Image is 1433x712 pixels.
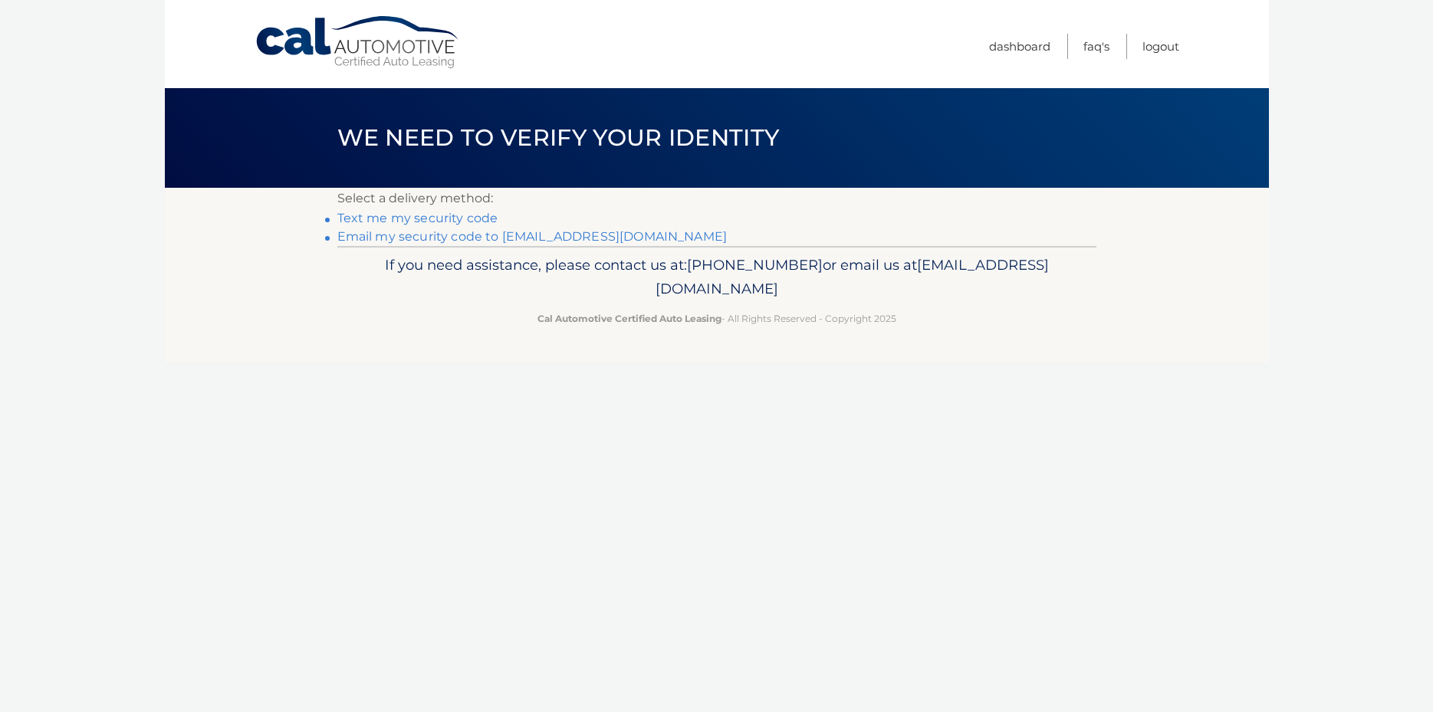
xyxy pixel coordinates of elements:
a: Text me my security code [337,211,498,225]
p: - All Rights Reserved - Copyright 2025 [347,310,1086,326]
p: Select a delivery method: [337,188,1096,209]
a: Dashboard [989,34,1050,59]
a: Email my security code to [EMAIL_ADDRESS][DOMAIN_NAME] [337,229,728,244]
a: Cal Automotive [255,15,462,70]
span: [PHONE_NUMBER] [687,256,823,274]
p: If you need assistance, please contact us at: or email us at [347,253,1086,302]
span: We need to verify your identity [337,123,780,152]
a: FAQ's [1083,34,1109,59]
strong: Cal Automotive Certified Auto Leasing [537,313,721,324]
a: Logout [1142,34,1179,59]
